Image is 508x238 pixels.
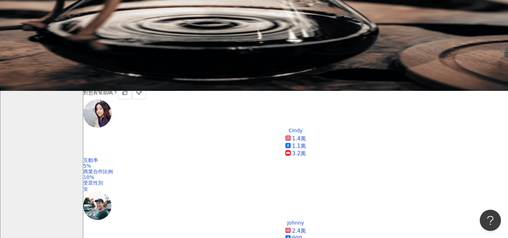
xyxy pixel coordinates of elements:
[83,99,111,128] img: KOL Avatar
[83,163,508,169] div: 5%
[83,192,111,220] img: KOL Avatar
[83,186,508,192] div: 女
[83,192,508,220] a: KOL Avatar
[292,135,306,143] div: 1.4萬
[287,220,304,226] div: Johnny
[480,210,501,231] iframe: Help Scout Beacon - Open
[289,128,303,133] div: Cindy
[83,128,508,192] a: Cindy1.4萬1.1萬3.2萬互動率5%商業合作比例10%受眾性別女
[292,150,306,157] div: 3.2萬
[83,180,508,186] div: 受眾性別
[83,157,508,163] div: 互動率
[83,85,508,99] div: 對您有幫助嗎？
[292,227,306,235] div: 2.4萬
[83,99,508,128] a: KOL Avatar
[83,174,508,180] div: 10%
[83,169,508,174] div: 商業合作比例
[292,143,306,150] div: 1.1萬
